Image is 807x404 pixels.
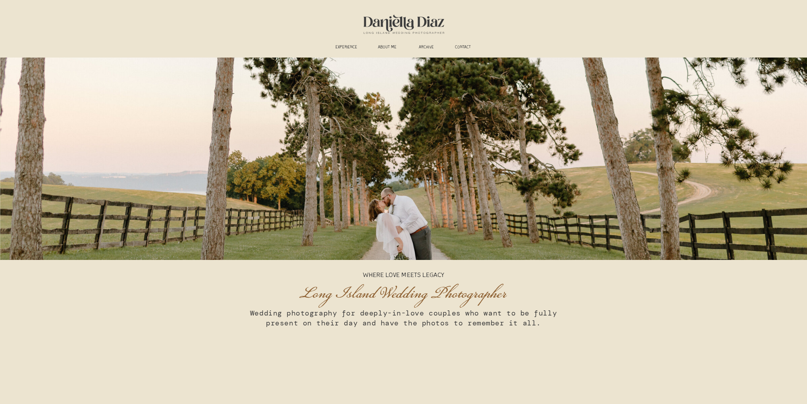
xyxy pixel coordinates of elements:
[414,45,439,51] a: ARCHIVE
[332,45,361,51] a: experience
[451,45,476,51] a: CONTACT
[251,283,557,301] h1: Long Island Wedding Photographer
[244,308,563,339] h3: Wedding photography for deeply-in-love couples who want to be fully present on their day and have...
[344,271,463,280] p: Where Love Meets Legacy
[373,45,402,51] a: ABOUT ME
